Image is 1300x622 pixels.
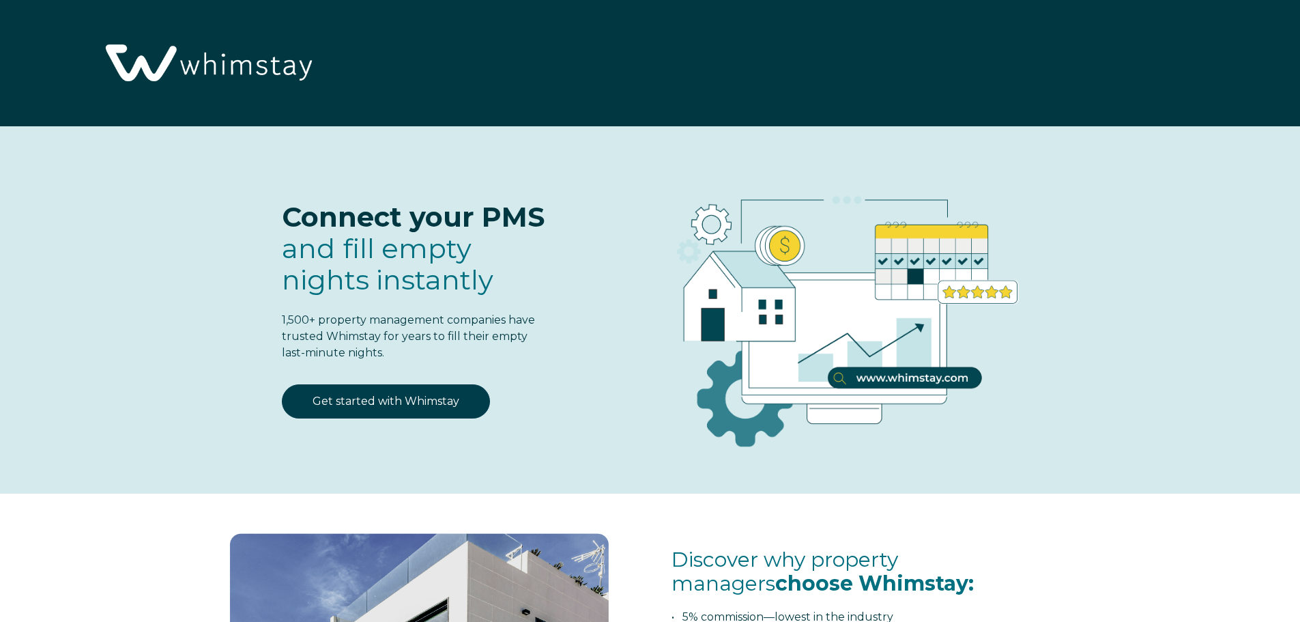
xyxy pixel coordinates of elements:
span: 1,500+ property management companies have trusted Whimstay for years to fill their empty last-min... [282,313,535,359]
span: Discover why property managers [671,547,974,596]
a: Get started with Whimstay [282,384,490,419]
span: fill empty nights instantly [282,231,493,296]
img: RBO Ilustrations-03 [599,154,1080,469]
span: choose Whimstay: [775,571,974,596]
span: Connect your PMS [282,200,545,234]
span: and [282,231,493,296]
img: Whimstay Logo-02 1 [96,7,319,122]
